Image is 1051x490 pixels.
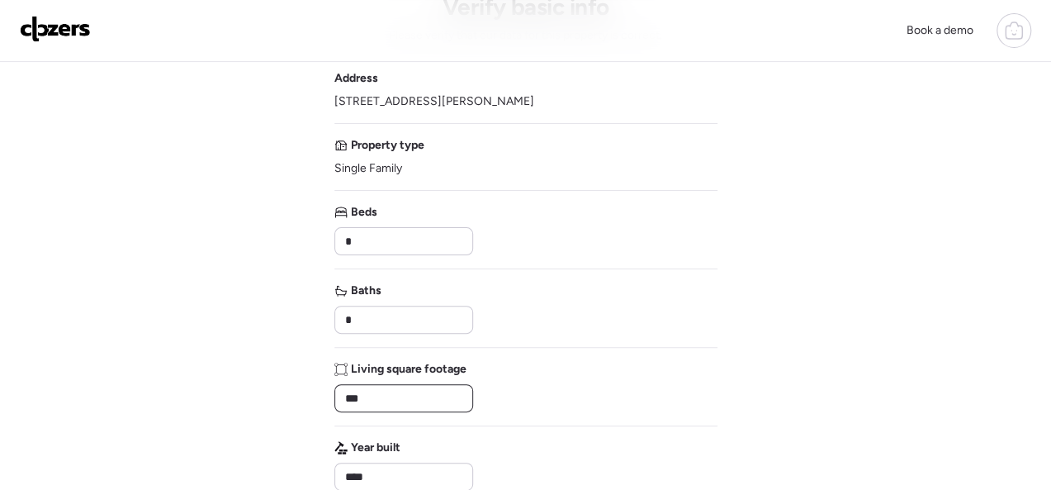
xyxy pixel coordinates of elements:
span: Baths [351,283,381,299]
img: Logo [20,16,91,42]
span: Address [334,70,378,87]
span: Property type [351,137,424,154]
span: Year built [351,440,400,456]
span: Single Family [334,160,402,177]
span: Beds [351,204,377,221]
span: [STREET_ADDRESS][PERSON_NAME] [334,93,534,110]
span: Living square footage [351,361,466,378]
span: Book a demo [907,23,973,37]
